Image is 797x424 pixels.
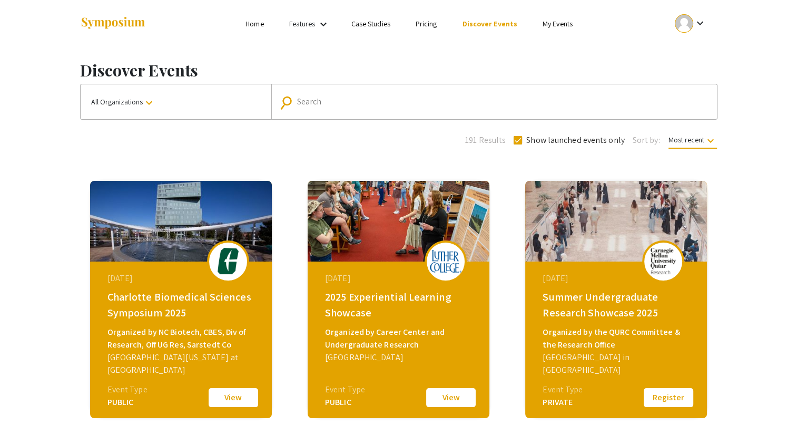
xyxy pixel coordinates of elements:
[245,19,263,28] a: Home
[80,61,717,80] h1: Discover Events
[462,19,517,28] a: Discover Events
[465,134,506,147] span: 191 Results
[543,326,692,351] div: Organized by the QURC Committee & the Research Office
[325,351,475,364] div: [GEOGRAPHIC_DATA]
[317,18,330,31] mat-icon: Expand Features list
[107,383,147,396] div: Event Type
[543,289,692,321] div: Summer Undergraduate Research Showcase 2025
[281,93,297,112] mat-icon: Search
[325,326,475,351] div: Organized by Career Center and Undergraduate Research
[107,396,147,409] div: PUBLIC
[325,289,475,321] div: 2025 Experiential Learning Showcase
[107,272,257,285] div: [DATE]
[143,97,155,109] mat-icon: keyboard_arrow_down
[543,19,573,28] a: My Events
[543,351,692,377] div: [GEOGRAPHIC_DATA] in [GEOGRAPHIC_DATA]
[107,351,257,377] div: [GEOGRAPHIC_DATA][US_STATE] at [GEOGRAPHIC_DATA]
[351,19,390,28] a: Case Studies
[525,181,707,262] img: summer-undergraduate-research-showcase-2025_eventCoverPhoto_d7183b__thumb.jpg
[308,181,489,262] img: 2025-experiential-learning-showcase_eventCoverPhoto_3051d9__thumb.jpg
[289,19,316,28] a: Features
[633,134,660,147] span: Sort by:
[325,383,365,396] div: Event Type
[526,134,625,147] span: Show launched events only
[543,272,692,285] div: [DATE]
[704,134,717,147] mat-icon: keyboard_arrow_down
[543,396,583,409] div: PRIVATE
[425,387,477,409] button: View
[90,181,272,262] img: biomedical-sciences2025_eventCoverPhoto_f0c029__thumb.jpg
[693,17,706,30] mat-icon: Expand account dropdown
[80,16,146,31] img: Symposium by ForagerOne
[416,19,437,28] a: Pricing
[81,84,271,119] button: All Organizations
[212,248,244,274] img: biomedical-sciences2025_eventLogo_e7ea32_.png
[430,250,461,273] img: 2025-experiential-learning-showcase_eventLogo_377aea_.png
[647,248,679,274] img: summer-undergraduate-research-showcase-2025_eventLogo_367938_.png
[8,377,45,416] iframe: Chat
[543,383,583,396] div: Event Type
[207,387,260,409] button: View
[664,12,717,35] button: Expand account dropdown
[107,326,257,351] div: Organized by NC Biotech, CBES, Div of Research, Off UG Res, Sarstedt Co
[325,272,475,285] div: [DATE]
[668,135,717,149] span: Most recent
[325,396,365,409] div: PUBLIC
[91,97,155,107] span: All Organizations
[107,289,257,321] div: Charlotte Biomedical Sciences Symposium 2025
[660,130,725,149] button: Most recent
[642,387,695,409] button: Register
